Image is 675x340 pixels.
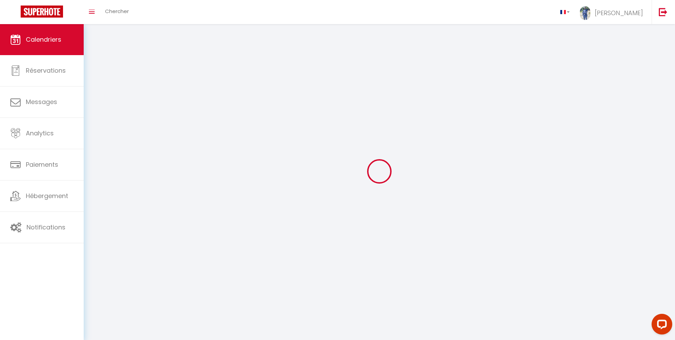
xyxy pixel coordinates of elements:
[26,97,57,106] span: Messages
[26,160,58,169] span: Paiements
[27,223,65,231] span: Notifications
[26,35,61,44] span: Calendriers
[21,6,63,18] img: Super Booking
[26,66,66,75] span: Réservations
[105,8,129,15] span: Chercher
[580,6,590,20] img: ...
[646,311,675,340] iframe: LiveChat chat widget
[26,192,68,200] span: Hébergement
[595,9,643,17] span: [PERSON_NAME]
[26,129,54,137] span: Analytics
[659,8,667,16] img: logout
